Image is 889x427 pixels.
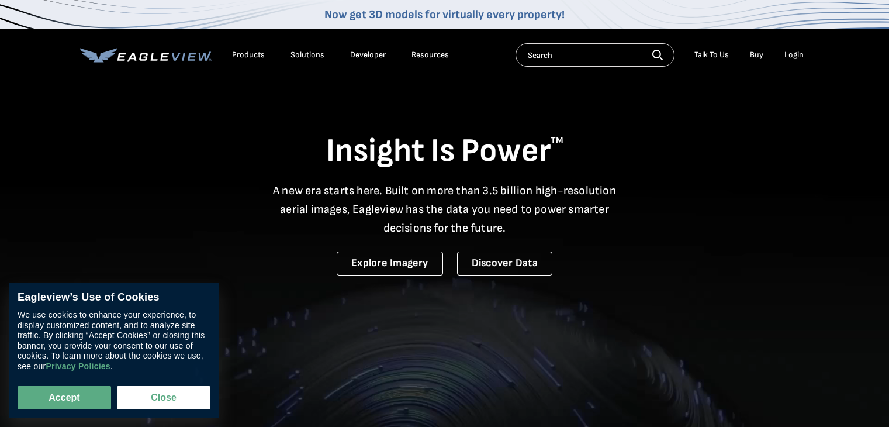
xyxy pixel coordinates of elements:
[290,50,324,60] div: Solutions
[551,135,563,146] sup: TM
[18,310,210,371] div: We use cookies to enhance your experience, to display customized content, and to analyze site tra...
[80,131,810,172] h1: Insight Is Power
[18,291,210,304] div: Eagleview’s Use of Cookies
[784,50,804,60] div: Login
[457,252,552,276] a: Discover Data
[266,181,624,237] p: A new era starts here. Built on more than 3.5 billion high-resolution aerial images, Eagleview ha...
[46,361,110,371] a: Privacy Policies
[232,50,265,60] div: Products
[337,252,443,276] a: Explore Imagery
[117,386,210,409] button: Close
[750,50,763,60] a: Buy
[694,50,729,60] div: Talk To Us
[324,8,565,22] a: Now get 3D models for virtually every property!
[18,386,111,409] button: Accept
[350,50,386,60] a: Developer
[411,50,449,60] div: Resources
[516,43,674,67] input: Search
